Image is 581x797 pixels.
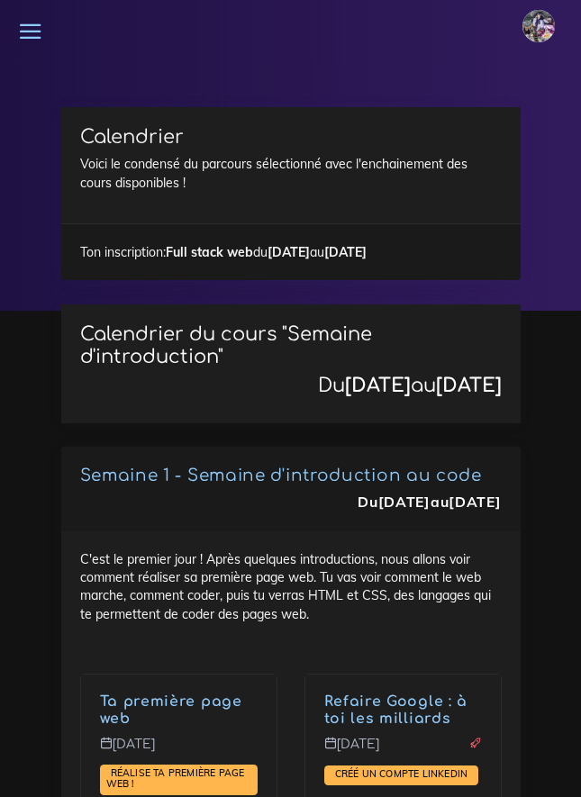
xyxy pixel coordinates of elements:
a: Créé un compte LinkedIn [331,768,473,781]
p: Calendrier du cours "Semaine d'introduction" [80,323,502,369]
a: Refaire Google : à toi les milliards [324,693,468,727]
p: Voici le condensé du parcours sélectionné avec l'enchainement des cours disponibles ! [80,155,502,192]
strong: [DATE] [324,244,367,260]
h3: Calendrier [80,126,502,149]
div: Du au [318,375,502,397]
div: Du au [358,492,501,512]
p: [DATE] [100,737,258,765]
strong: [DATE] [436,375,502,396]
span: Réalise ta première page web ! [106,766,245,790]
a: Ta première page web [100,693,242,727]
strong: Full stack web [166,244,253,260]
p: [DATE] [324,737,482,765]
img: eg54bupqcshyolnhdacp.jpg [522,10,555,42]
div: Ton inscription: du au [61,223,521,280]
a: Réalise ta première page web ! [106,767,245,791]
strong: [DATE] [378,493,431,511]
span: Créé un compte LinkedIn [331,767,473,780]
strong: [DATE] [268,244,310,260]
a: Semaine 1 - Semaine d'introduction au code [80,466,482,485]
strong: [DATE] [449,493,501,511]
strong: [DATE] [345,375,411,396]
